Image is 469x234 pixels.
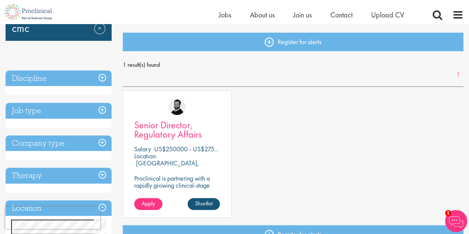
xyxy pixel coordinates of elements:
[6,168,112,184] h3: Therapy
[250,10,275,20] a: About us
[134,159,199,174] p: [GEOGRAPHIC_DATA], [GEOGRAPHIC_DATA]
[219,10,231,20] a: Jobs
[453,70,463,79] a: 1
[5,207,100,229] iframe: reCAPTCHA
[188,198,220,210] a: Shortlist
[6,135,112,151] h3: Company type
[142,200,155,207] span: Apply
[371,10,404,20] a: Upload CV
[6,70,112,86] h3: Discipline
[293,10,312,20] a: Join us
[134,175,220,210] p: Proclinical is partnering with a rapidly growing clinical-stage company advancing a high-potentia...
[154,145,254,153] p: US$250000 - US$275000 per annum
[134,198,162,210] a: Apply
[134,152,157,160] span: Location:
[123,33,463,51] a: Register for alerts
[134,121,220,139] a: Senior Director, Regulatory Affairs
[445,210,451,216] span: 1
[123,59,463,70] span: 1 result(s) found
[6,9,112,41] div: cmc
[169,98,185,115] img: Nick Walker
[445,210,467,232] img: Chatbot
[330,10,353,20] a: Contact
[134,119,202,141] span: Senior Director, Regulatory Affairs
[94,23,105,45] a: Remove
[6,103,112,119] h3: Job type
[6,200,112,216] h3: Location
[134,145,151,153] span: Salary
